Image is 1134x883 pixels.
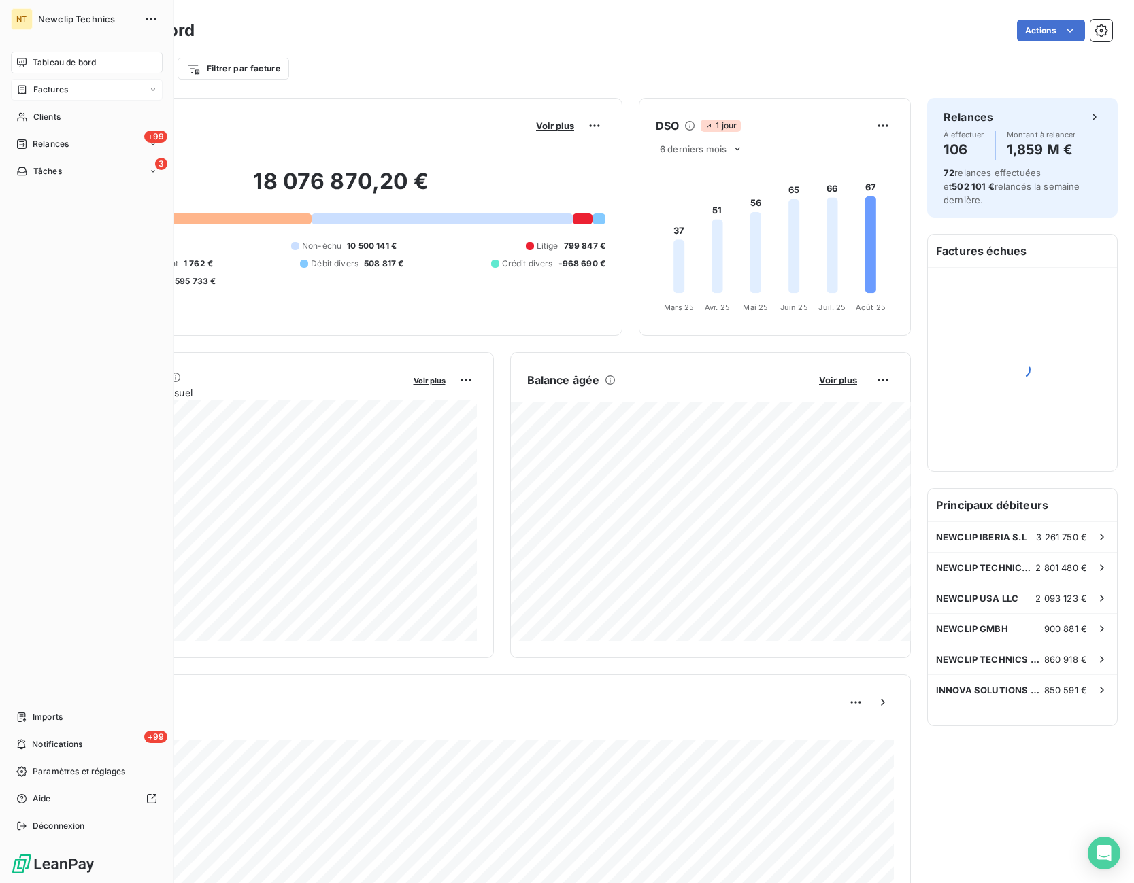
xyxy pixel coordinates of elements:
span: 850 591 € [1044,685,1087,695]
span: 3 261 750 € [1036,532,1087,542]
a: Clients [11,106,163,128]
a: +99Relances [11,133,163,155]
h6: Relances [944,109,993,125]
tspan: Juil. 25 [818,302,846,312]
span: NEWCLIP USA LLC [936,593,1018,604]
span: 2 093 123 € [1035,593,1087,604]
span: 900 881 € [1044,623,1087,634]
span: NEWCLIP GMBH [936,623,1008,634]
tspan: Août 25 [856,302,886,312]
span: Tableau de bord [33,56,96,69]
h4: 106 [944,139,984,160]
span: 6 derniers mois [660,143,727,154]
span: 1 762 € [184,258,213,270]
button: Filtrer par facture [178,58,289,80]
span: À effectuer [944,131,984,139]
span: Crédit divers [502,258,553,270]
a: Paramètres et réglages [11,761,163,782]
span: 10 500 141 € [347,240,397,252]
span: Chiffre d'affaires mensuel [77,385,404,400]
a: Imports [11,706,163,728]
span: Aide [33,793,51,805]
span: +99 [144,731,167,743]
span: Newclip Technics [38,14,136,24]
span: Notifications [32,738,82,750]
span: Factures [33,84,68,96]
button: Voir plus [410,374,450,386]
span: 508 817 € [364,258,403,270]
h6: Principaux débiteurs [928,489,1117,521]
h6: DSO [656,118,679,134]
span: INNOVA SOLUTIONS SPA [936,685,1044,695]
span: -968 690 € [558,258,606,270]
span: 72 [944,167,954,178]
button: Voir plus [815,374,861,386]
span: +99 [144,131,167,143]
span: Voir plus [414,376,446,385]
h6: Balance âgée [527,372,600,388]
span: NEWCLIP TECHNICS AUSTRALIA PTY [936,562,1035,573]
span: Montant à relancer [1007,131,1076,139]
a: 3Tâches [11,160,163,182]
span: 502 101 € [952,181,994,192]
img: Logo LeanPay [11,853,95,875]
tspan: Mars 25 [664,302,694,312]
span: Débit divers [311,258,358,270]
tspan: Avr. 25 [705,302,730,312]
span: NEWCLIP TECHNICS JAPAN KK [936,654,1044,665]
a: Factures [11,79,163,101]
span: Voir plus [536,120,574,131]
span: Imports [33,711,63,723]
tspan: Mai 25 [743,302,768,312]
span: 2 801 480 € [1035,562,1087,573]
tspan: Juin 25 [780,302,808,312]
a: Tableau de bord [11,52,163,73]
span: -595 733 € [171,275,216,288]
h2: 18 076 870,20 € [77,168,605,209]
span: Litige [537,240,558,252]
span: 860 918 € [1044,654,1087,665]
span: Paramètres et réglages [33,765,125,778]
div: NT [11,8,33,30]
span: Non-échu [302,240,341,252]
span: Clients [33,111,61,123]
button: Voir plus [532,120,578,132]
h6: Factures échues [928,235,1117,267]
span: 1 jour [701,120,741,132]
h4: 1,859 M € [1007,139,1076,160]
span: Déconnexion [33,820,85,832]
span: relances effectuées et relancés la semaine dernière. [944,167,1080,205]
span: Tâches [33,165,62,177]
span: NEWCLIP IBERIA S.L [936,532,1027,542]
span: Voir plus [819,375,857,385]
button: Actions [1017,20,1085,41]
div: Open Intercom Messenger [1088,837,1120,869]
span: 799 847 € [564,240,605,252]
span: 3 [155,158,167,170]
a: Aide [11,788,163,810]
span: Relances [33,138,69,150]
